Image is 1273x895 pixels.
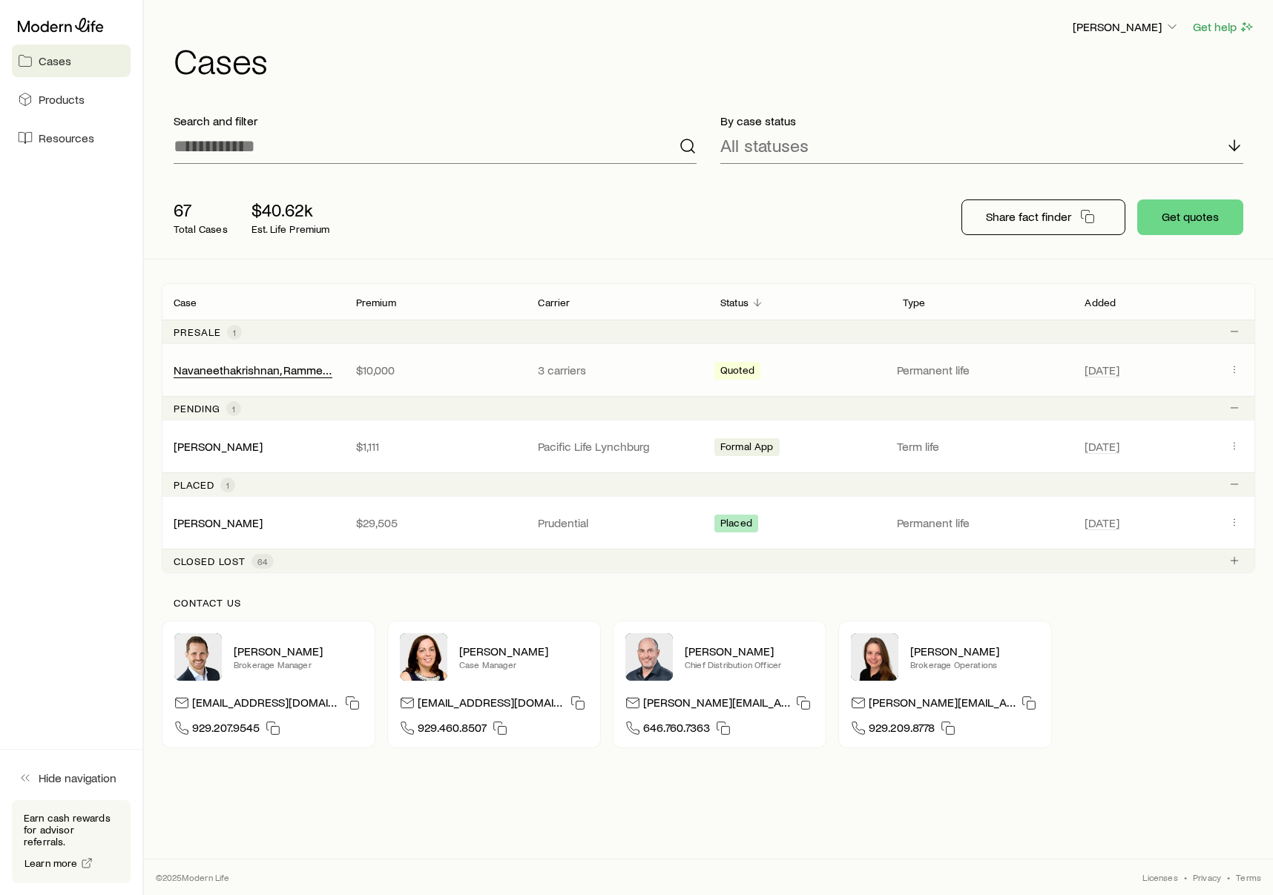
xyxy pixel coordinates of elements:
p: Prudential [538,515,697,530]
p: $10,000 [356,363,515,377]
p: Closed lost [174,555,246,567]
img: Dan Pierson [625,633,673,681]
button: Hide navigation [12,762,131,794]
div: Earn cash rewards for advisor referrals.Learn more [12,800,131,883]
span: Quoted [720,364,754,380]
p: Case Manager [459,658,588,670]
button: Share fact finder [961,199,1125,235]
p: [PERSON_NAME] [459,644,588,658]
p: Added [1085,297,1116,308]
p: [PERSON_NAME] [234,644,363,658]
span: 929.460.8507 [418,720,487,740]
span: [DATE] [1085,363,1119,377]
p: Brokerage Manager [234,658,363,670]
p: Est. Life Premium [251,223,330,235]
span: • [1184,871,1187,883]
p: [PERSON_NAME][EMAIL_ADDRESS][DOMAIN_NAME] [869,695,1016,715]
p: Contact us [174,597,1243,609]
img: Ellen Wall [851,633,898,681]
a: Products [12,83,131,116]
a: Privacy [1193,871,1221,883]
p: $40.62k [251,199,330,220]
p: 3 carriers [538,363,697,377]
span: 1 [233,326,236,338]
a: [PERSON_NAME] [174,439,263,453]
div: [PERSON_NAME] [174,439,263,455]
a: [PERSON_NAME] [174,515,263,529]
div: Navaneethakrishnan, Rammesh [174,363,332,378]
p: Premium [356,297,396,308]
p: By case status [720,113,1243,128]
p: Chief Distribution Officer [685,658,814,670]
p: [EMAIL_ADDRESS][DOMAIN_NAME] [418,695,565,715]
p: $29,505 [356,515,515,530]
span: 929.209.8778 [869,720,935,740]
a: Terms [1236,871,1261,883]
p: All statuses [720,135,809,156]
p: Carrier [538,297,570,308]
p: Status [720,297,749,308]
a: Cases [12,44,131,77]
p: Brokerage Operations [910,658,1039,670]
div: Client cases [162,283,1255,573]
button: Get help [1192,19,1255,36]
img: Nick Weiler [174,633,222,681]
span: 64 [257,555,268,567]
p: [EMAIL_ADDRESS][DOMAIN_NAME] [192,695,339,715]
p: Share fact finder [986,209,1071,224]
span: 929.207.9545 [192,720,260,740]
span: Products [39,92,85,107]
button: [PERSON_NAME] [1072,19,1180,36]
p: Term life [897,439,1068,454]
p: [PERSON_NAME][EMAIL_ADDRESS][DOMAIN_NAME] [643,695,790,715]
span: 646.760.7363 [643,720,710,740]
span: Formal App [720,440,774,456]
p: Presale [174,326,221,338]
p: Pending [174,403,220,415]
p: Search and filter [174,113,697,128]
p: Pacific Life Lynchburg [538,439,697,454]
button: Get quotes [1137,199,1243,235]
p: [PERSON_NAME] [1073,19,1180,34]
p: Permanent life [897,363,1068,377]
p: [PERSON_NAME] [910,644,1039,658]
p: © 2025 Modern Life [156,871,230,883]
div: [PERSON_NAME] [174,515,263,531]
span: Learn more [24,858,78,868]
p: Type [903,297,926,308]
h1: Cases [174,42,1255,78]
span: 1 [232,403,235,415]
p: Placed [174,479,214,491]
span: [DATE] [1085,439,1119,454]
span: • [1227,871,1230,883]
a: Licenses [1142,871,1177,883]
span: Resources [39,131,94,145]
p: Total Cases [174,223,228,235]
p: Permanent life [897,515,1068,530]
p: [PERSON_NAME] [685,644,814,658]
p: Case [174,297,197,308]
img: Heather McKee [400,633,447,681]
a: Navaneethakrishnan, Rammesh [174,363,335,377]
p: $1,111 [356,439,515,454]
a: Resources [12,122,131,154]
p: Earn cash rewards for advisor referrals. [24,812,119,848]
p: 67 [174,199,228,220]
span: Cases [39,53,71,68]
span: [DATE] [1085,515,1119,530]
span: Hide navigation [39,770,116,785]
span: 1 [226,479,229,491]
span: Placed [720,517,752,532]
